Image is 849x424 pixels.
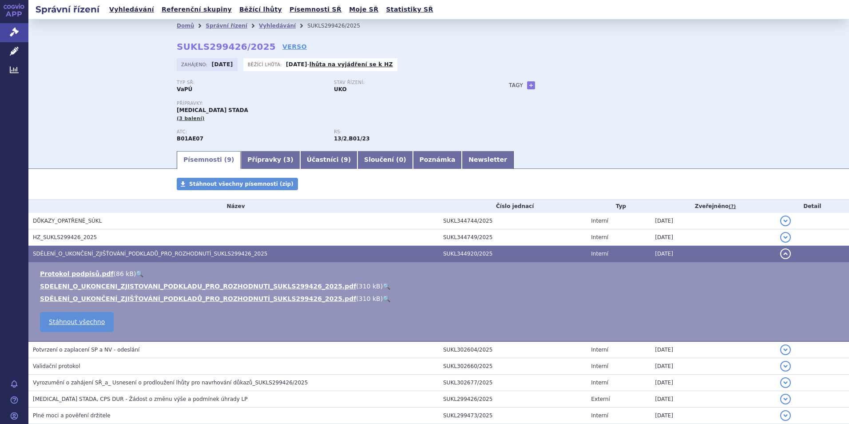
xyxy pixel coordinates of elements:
button: detail [780,344,791,355]
span: 9 [227,156,231,163]
span: (3 balení) [177,116,205,121]
button: detail [780,394,791,404]
a: VERSO [282,42,307,51]
td: SUKL302677/2025 [439,375,587,391]
td: SUKL302660/2025 [439,358,587,375]
li: ( ) [40,269,840,278]
button: detail [780,248,791,259]
span: Interní [591,347,608,353]
th: Typ [587,200,651,213]
span: Interní [591,412,608,419]
p: RS: [334,129,482,135]
td: SUKL344920/2025 [439,246,587,262]
a: 🔍 [136,270,143,277]
span: Validační protokol [33,363,80,369]
span: 9 [344,156,348,163]
td: SUKL344744/2025 [439,213,587,229]
span: Interní [591,234,608,240]
td: [DATE] [651,391,775,408]
strong: [DATE] [212,61,233,68]
a: Referenční skupiny [159,4,234,16]
a: 🔍 [383,283,390,290]
a: Vyhledávání [259,23,296,29]
a: Běžící lhůty [237,4,285,16]
strong: [DATE] [286,61,307,68]
a: Účastníci (9) [300,151,357,169]
a: 🔍 [383,295,390,302]
span: Interní [591,218,608,224]
td: SUKL302604/2025 [439,341,587,358]
span: Plné moci a pověření držitele [33,412,111,419]
strong: gatrany a xabany vyšší síly [349,136,370,142]
th: Číslo jednací [439,200,587,213]
a: Newsletter [462,151,514,169]
a: Správní řízení [206,23,247,29]
span: [MEDICAL_DATA] STADA [177,107,248,113]
li: ( ) [40,294,840,303]
p: - [286,61,393,68]
span: 0 [399,156,403,163]
a: Poznámka [413,151,462,169]
a: Písemnosti SŘ [287,4,344,16]
span: Interní [591,363,608,369]
span: 310 kB [359,283,381,290]
span: DŮKAZY_OPATŘENÉ_SÚKL [33,218,102,224]
th: Název [28,200,439,213]
th: Detail [776,200,849,213]
span: Interní [591,251,608,257]
button: detail [780,216,791,226]
strong: VaPÚ [177,86,192,92]
a: SDELENI_O_UKONCENI_ZJISTOVANI_PODKLADU_PRO_ROZHODNUTI_SUKLS299426_2025.pdf [40,283,356,290]
strong: UKO [334,86,347,92]
p: Typ SŘ: [177,80,325,85]
td: [DATE] [651,213,775,229]
button: detail [780,410,791,421]
p: Přípravky: [177,101,491,106]
span: Interní [591,380,608,386]
a: Sloučení (0) [357,151,413,169]
td: SUKL344749/2025 [439,229,587,246]
a: lhůta na vyjádření se k HZ [309,61,393,68]
a: Písemnosti (9) [177,151,241,169]
td: [DATE] [651,408,775,424]
button: detail [780,377,791,388]
span: 86 kB [116,270,134,277]
span: 3 [286,156,291,163]
a: Protokol podpisů.pdf [40,270,114,277]
span: 310 kB [359,295,381,302]
a: Stáhnout všechny písemnosti (zip) [177,178,298,190]
div: , [334,129,491,143]
span: Zahájeno: [181,61,209,68]
span: Vyrozumění o zahájení SŘ_a_ Usnesení o prodloužení lhůty pro navrhování důkazů_SUKLS299426/2025 [33,380,308,386]
a: Vyhledávání [107,4,157,16]
button: detail [780,361,791,372]
strong: léčiva k terapii nebo k profylaxi tromboembolických onemocnění, přímé inhibitory faktoru Xa a tro... [334,136,347,142]
span: DABIGATRAN ETEXILATE STADA, CPS DUR - Žádost o změnu výše a podmínek úhrady LP [33,396,248,402]
td: [DATE] [651,375,775,391]
a: Domů [177,23,194,29]
a: Přípravky (3) [241,151,300,169]
span: Potvrzení o zaplacení SP a NV - odeslání [33,347,139,353]
td: SUKL299473/2025 [439,408,587,424]
h2: Správní řízení [28,3,107,16]
a: Moje SŘ [346,4,381,16]
a: Stáhnout všechno [40,312,114,332]
abbr: (?) [729,204,736,210]
button: detail [780,232,791,243]
td: [DATE] [651,341,775,358]
th: Zveřejněno [651,200,775,213]
strong: SUKLS299426/2025 [177,41,276,52]
a: + [527,81,535,89]
td: [DATE] [651,246,775,262]
strong: DABIGATRAN-ETEXILÁT [177,136,203,142]
li: SUKLS299426/2025 [307,19,372,32]
td: [DATE] [651,358,775,375]
span: Externí [591,396,610,402]
h3: Tagy [509,80,523,91]
span: SDĚLENÍ_O_UKONČENÍ_ZJIŠŤOVÁNÍ_PODKLADŮ_PRO_ROZHODNUTÍ_SUKLS299426_2025 [33,251,267,257]
td: SUKL299426/2025 [439,391,587,408]
li: ( ) [40,282,840,291]
span: Stáhnout všechny písemnosti (zip) [189,181,294,187]
a: Statistiky SŘ [383,4,436,16]
p: ATC: [177,129,325,135]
